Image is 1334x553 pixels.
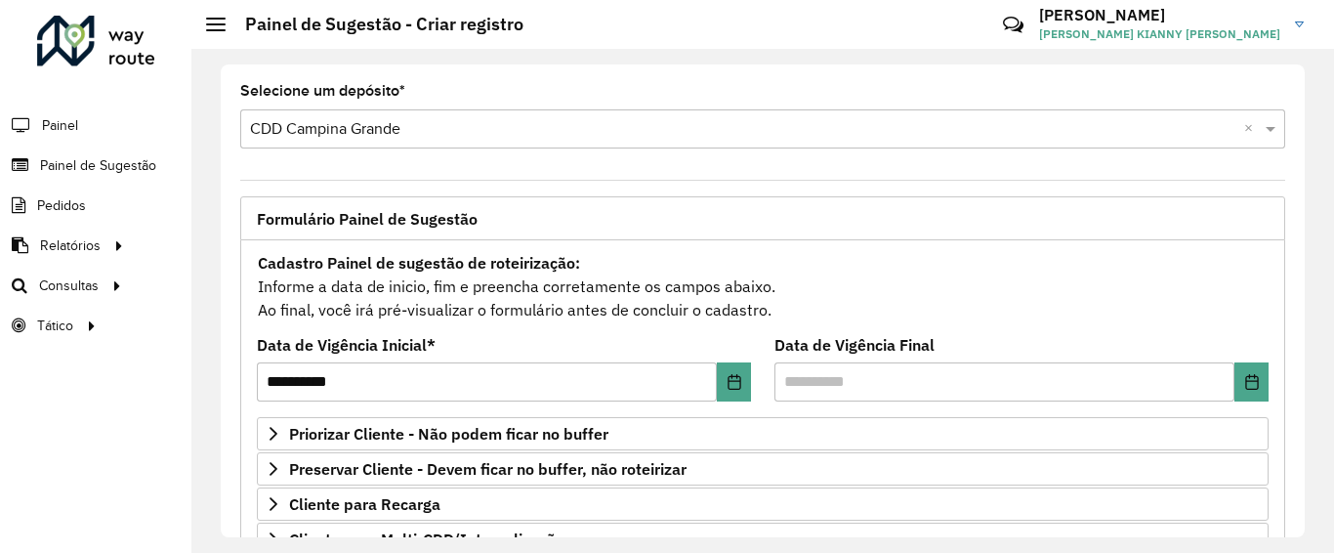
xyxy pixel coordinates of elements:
span: Painel [42,115,78,136]
label: Data de Vigência Inicial [257,333,436,357]
span: Clear all [1244,117,1261,141]
span: Preservar Cliente - Devem ficar no buffer, não roteirizar [289,461,687,477]
a: Contato Rápido [992,4,1034,46]
a: Cliente para Recarga [257,488,1269,521]
span: Cliente para Multi-CDD/Internalização [289,532,564,547]
span: Pedidos [37,195,86,216]
span: Formulário Painel de Sugestão [257,211,478,227]
button: Choose Date [717,362,751,402]
button: Choose Date [1234,362,1269,402]
h3: [PERSON_NAME] [1039,6,1280,24]
a: Preservar Cliente - Devem ficar no buffer, não roteirizar [257,452,1269,486]
a: Priorizar Cliente - Não podem ficar no buffer [257,417,1269,450]
span: Painel de Sugestão [40,155,156,176]
div: Informe a data de inicio, fim e preencha corretamente os campos abaixo. Ao final, você irá pré-vi... [257,250,1269,322]
label: Data de Vigência Final [774,333,935,357]
span: Priorizar Cliente - Não podem ficar no buffer [289,426,608,442]
label: Selecione um depósito [240,79,405,103]
h2: Painel de Sugestão - Criar registro [226,14,523,35]
span: Cliente para Recarga [289,496,440,512]
span: Tático [37,316,73,336]
span: Consultas [39,276,99,296]
span: Relatórios [40,235,101,256]
strong: Cadastro Painel de sugestão de roteirização: [258,253,580,273]
span: [PERSON_NAME] KIANNY [PERSON_NAME] [1039,25,1280,43]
